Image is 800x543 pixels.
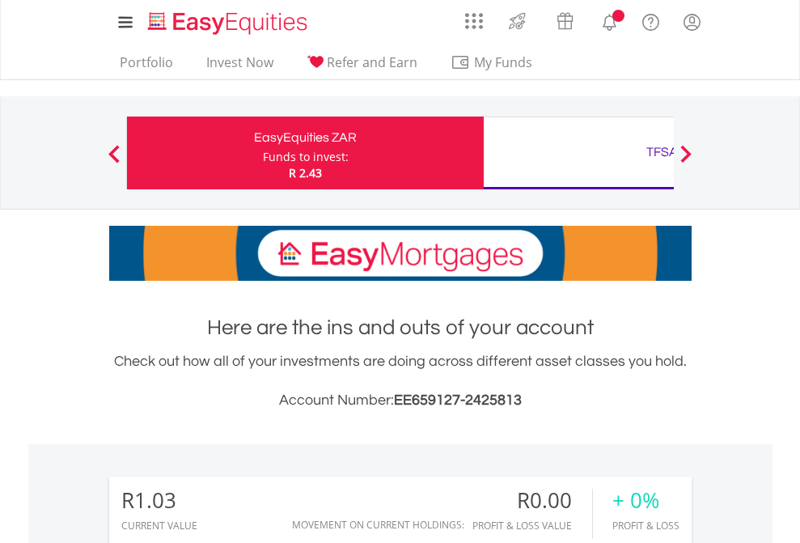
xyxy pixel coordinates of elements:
img: vouchers-v2.svg [552,8,578,34]
span: R 2.43 [289,165,322,180]
button: Previous [98,153,130,169]
div: Profit & Loss Value [472,520,592,531]
a: Home page [142,4,314,36]
span: My Funds [451,52,557,73]
h1: Here are the ins and outs of your account [109,313,692,342]
div: Movement on Current Holdings: [292,520,464,530]
div: Profit & Loss [612,520,679,531]
a: Refer and Earn [300,54,424,79]
a: Vouchers [541,4,589,34]
a: FAQ's and Support [630,4,671,36]
img: EasyEquities_Logo.png [145,10,314,36]
h3: Account Number: [109,389,692,412]
img: EasyMortage Promotion Banner [109,226,692,281]
span: Refer and Earn [327,53,417,71]
div: R1.03 [121,489,197,512]
span: EE659127-2425813 [394,392,522,408]
div: Funds to invest: [263,149,349,165]
div: R0.00 [472,489,592,512]
a: Portfolio [113,54,180,79]
div: EasyEquities ZAR [137,126,474,149]
button: Next [670,153,702,169]
a: AppsGrid [455,4,493,30]
img: grid-menu-icon.svg [465,12,483,30]
div: CURRENT VALUE [121,520,197,531]
img: thrive-v2.svg [504,8,531,34]
a: My Profile [671,4,713,40]
div: Check out how all of your investments are doing across different asset classes you hold. [109,350,692,412]
div: + 0% [612,489,679,512]
a: Notifications [589,4,630,36]
a: Invest Now [200,54,280,79]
